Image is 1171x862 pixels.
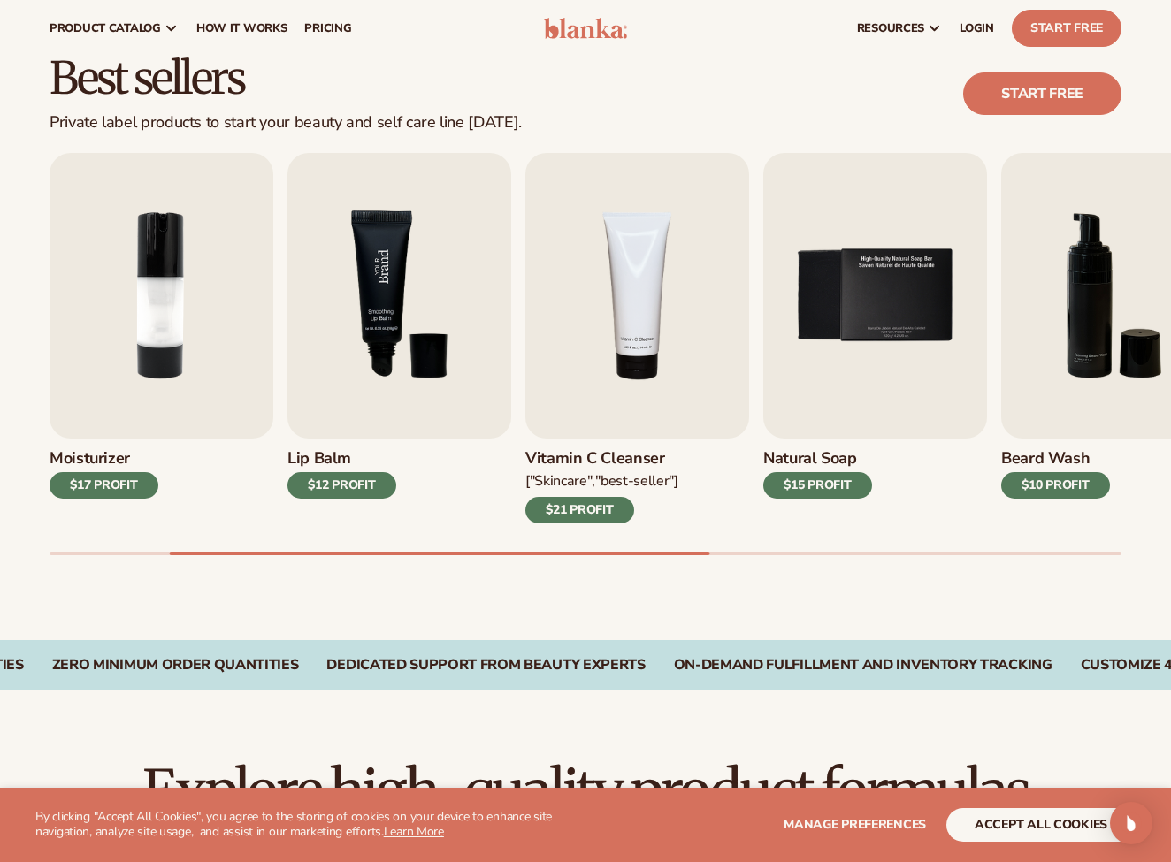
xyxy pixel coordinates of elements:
[525,472,678,491] div: ["Skincare","Best-seller"]
[50,761,1121,820] h2: Explore high-quality product formulas
[196,21,287,35] span: How It Works
[35,810,568,840] p: By clicking "Accept All Cookies", you agree to the storing of cookies on your device to enhance s...
[1012,10,1121,47] a: Start Free
[304,21,351,35] span: pricing
[674,657,1052,674] div: On-Demand Fulfillment and Inventory Tracking
[287,472,396,499] div: $12 PROFIT
[784,808,926,842] button: Manage preferences
[763,449,872,469] h3: Natural Soap
[1110,802,1152,844] div: Open Intercom Messenger
[50,113,522,133] div: Private label products to start your beauty and self care line [DATE].
[525,497,634,523] div: $21 PROFIT
[326,657,645,674] div: Dedicated Support From Beauty Experts
[50,449,158,469] h3: Moisturizer
[50,56,522,103] h2: Best sellers
[857,21,924,35] span: resources
[525,449,678,469] h3: Vitamin C Cleanser
[763,472,872,499] div: $15 PROFIT
[287,449,396,469] h3: Lip Balm
[763,153,987,523] a: 5 / 9
[1001,472,1110,499] div: $10 PROFIT
[384,823,444,840] a: Learn More
[50,472,158,499] div: $17 PROFIT
[50,153,273,523] a: 2 / 9
[525,153,749,523] a: 4 / 9
[960,21,994,35] span: LOGIN
[946,808,1136,842] button: accept all cookies
[287,153,511,439] img: Shopify Image 7
[784,816,926,833] span: Manage preferences
[1001,449,1110,469] h3: Beard Wash
[287,153,511,523] a: 3 / 9
[544,18,627,39] img: logo
[52,657,299,674] div: Zero Minimum Order QuantitieS
[50,21,161,35] span: product catalog
[963,72,1121,115] a: Start free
